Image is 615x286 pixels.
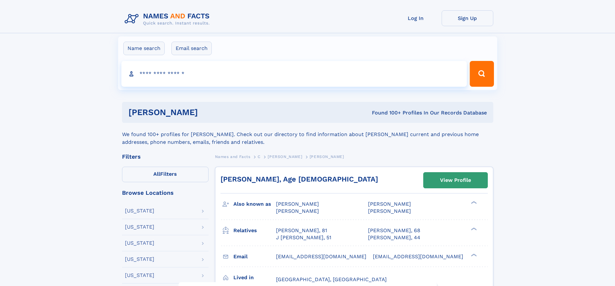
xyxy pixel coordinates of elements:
[125,224,154,230] div: [US_STATE]
[220,175,378,183] a: [PERSON_NAME], Age [DEMOGRAPHIC_DATA]
[125,273,154,278] div: [US_STATE]
[442,10,493,26] a: Sign Up
[285,109,487,116] div: Found 100+ Profiles In Our Records Database
[368,208,411,214] span: [PERSON_NAME]
[310,154,344,159] span: [PERSON_NAME]
[390,10,442,26] a: Log In
[276,253,366,260] span: [EMAIL_ADDRESS][DOMAIN_NAME]
[233,199,276,210] h3: Also known as
[153,171,160,177] span: All
[233,251,276,262] h3: Email
[469,253,477,257] div: ❯
[424,173,487,188] a: View Profile
[373,253,463,260] span: [EMAIL_ADDRESS][DOMAIN_NAME]
[276,234,331,241] a: J [PERSON_NAME], 51
[368,234,420,241] a: [PERSON_NAME], 44
[233,272,276,283] h3: Lived in
[128,108,285,116] h1: [PERSON_NAME]
[123,42,165,55] label: Name search
[440,173,471,188] div: View Profile
[122,10,215,28] img: Logo Names and Facts
[122,190,209,196] div: Browse Locations
[469,201,477,205] div: ❯
[470,61,494,87] button: Search Button
[276,208,319,214] span: [PERSON_NAME]
[125,257,154,262] div: [US_STATE]
[268,153,302,161] a: [PERSON_NAME]
[122,167,209,182] label: Filters
[276,201,319,207] span: [PERSON_NAME]
[215,153,251,161] a: Names and Facts
[268,154,302,159] span: [PERSON_NAME]
[233,225,276,236] h3: Relatives
[368,227,420,234] a: [PERSON_NAME], 68
[125,241,154,246] div: [US_STATE]
[276,276,387,282] span: [GEOGRAPHIC_DATA], [GEOGRAPHIC_DATA]
[258,153,261,161] a: C
[276,227,327,234] a: [PERSON_NAME], 81
[258,154,261,159] span: C
[368,201,411,207] span: [PERSON_NAME]
[469,227,477,231] div: ❯
[122,123,493,146] div: We found 100+ profiles for [PERSON_NAME]. Check out our directory to find information about [PERS...
[122,154,209,160] div: Filters
[171,42,212,55] label: Email search
[121,61,467,87] input: search input
[125,208,154,213] div: [US_STATE]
